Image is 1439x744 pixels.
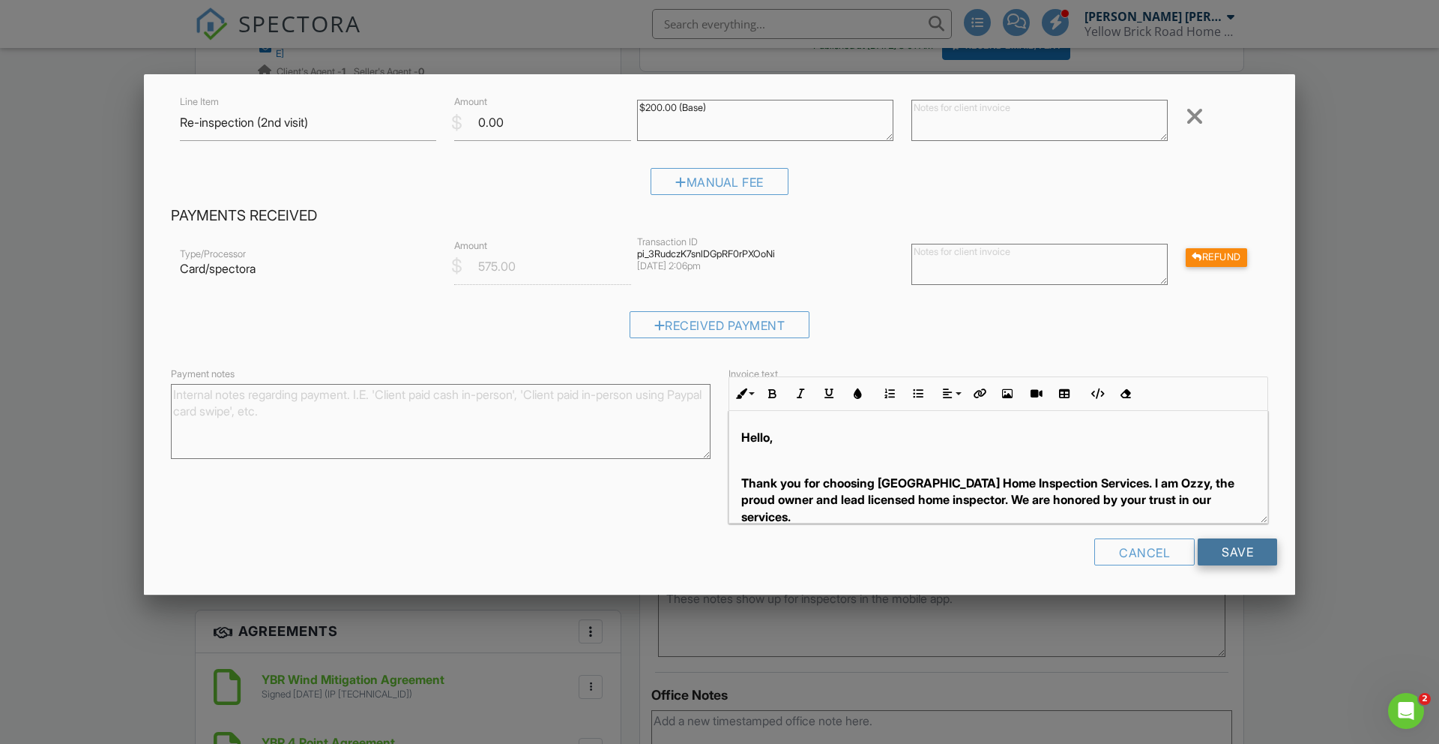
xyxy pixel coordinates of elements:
button: Underline (⌘U) [815,379,843,408]
div: Transaction ID [637,236,893,248]
button: Insert Video [1022,379,1050,408]
div: $ [451,253,462,279]
div: Manual Fee [651,168,788,195]
button: Insert Image (⌘P) [993,379,1022,408]
label: Line Item [180,95,219,109]
button: Align [936,379,965,408]
button: Inline Style [729,379,758,408]
label: Payment notes [171,367,235,381]
textarea: $0.00 (Base) [637,100,893,141]
div: [DATE] 2:06pm [637,260,893,272]
label: Amount [454,95,487,109]
a: Refund [1186,249,1247,264]
label: Amount [454,238,487,252]
button: Bold (⌘B) [758,379,786,408]
iframe: Intercom live chat [1388,693,1424,729]
strong: Thank you for choosing [GEOGRAPHIC_DATA] Home Inspection Services. I am Ozzy, the proud owner and... [741,475,1234,524]
a: Manual Fee [651,178,788,193]
div: Received Payment [630,311,810,338]
button: Italic (⌘I) [786,379,815,408]
button: Clear Formatting [1111,379,1139,408]
button: Colors [843,379,872,408]
strong: Hello, [741,430,773,445]
div: $ [451,110,462,136]
div: Refund [1186,248,1247,267]
div: Type/Processor [180,248,436,260]
p: Card/spectora [180,260,436,277]
label: Invoice text [728,367,778,381]
span: 2 [1419,693,1431,705]
h4: Payments Received [171,206,1268,226]
div: Cancel [1094,538,1195,565]
button: Unordered List [904,379,932,408]
div: pi_3RudczK7snlDGpRF0rPXOoNi [637,248,893,260]
input: Save [1198,538,1277,565]
button: Insert Link (⌘K) [965,379,993,408]
a: Received Payment [630,322,810,337]
button: Code View [1082,379,1111,408]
